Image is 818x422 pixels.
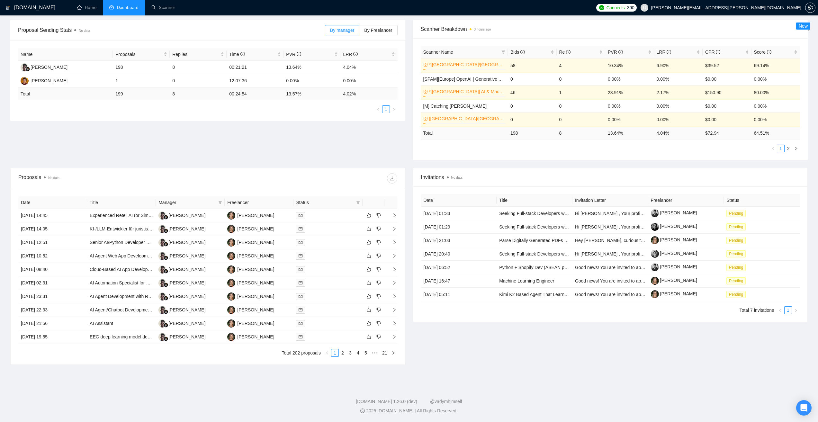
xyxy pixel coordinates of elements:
[382,106,390,113] a: 1
[227,333,235,341] img: IM
[227,292,235,301] img: IM
[499,251,701,256] a: Seeking Full-stack Developers with Python, Databases (SQL), and cloud experience - DSQL-2025-q3
[501,50,505,54] span: filter
[726,291,746,298] span: Pending
[227,211,235,220] img: IM
[168,239,205,246] div: [PERSON_NAME]
[391,351,395,355] span: right
[785,307,792,314] a: 1
[77,5,96,10] a: homeHome
[654,73,703,85] td: 0.00%
[375,225,382,233] button: dislike
[158,211,166,220] img: AK
[227,306,235,314] img: IM
[365,333,373,341] button: like
[158,280,205,285] a: AK[PERSON_NAME]
[703,85,751,100] td: $150.90
[792,145,800,152] li: Next Page
[90,267,205,272] a: Cloud-Based AI App Development for Protein Engineering
[227,239,274,245] a: IM[PERSON_NAME]
[227,226,274,231] a: IM[PERSON_NAME]
[297,52,301,56] span: info-circle
[237,320,274,327] div: [PERSON_NAME]
[325,351,329,355] span: left
[340,61,397,74] td: 4.04%
[605,58,654,73] td: 10.34%
[805,3,815,13] button: setting
[158,265,166,274] img: AK
[90,294,177,299] a: AI Agent Development with RAG Integration
[376,280,381,285] span: dislike
[168,293,205,300] div: [PERSON_NAME]
[18,48,113,61] th: Name
[158,225,166,233] img: AK
[651,209,659,217] img: c1LVrnnMXStBP7MVVL4G-3hSZdC25EaC-I0rJzrNG1REf2ULH-oFqirkV8HxO-fGp2
[726,210,746,217] span: Pending
[382,105,390,113] li: 1
[158,238,166,247] img: AK
[423,49,453,55] span: Scanner Name
[364,28,392,33] span: By Freelancer
[726,223,746,230] span: Pending
[343,52,358,57] span: LRR
[651,277,659,285] img: c1jAVRRm5OWtzINurvG_n1C4sHLEK6PX3YosBnI2IZBEJRv5XQ2vaVIXksxUv1o8gt
[627,4,634,11] span: 390
[751,73,800,85] td: 0.00%
[168,252,205,259] div: [PERSON_NAME]
[227,265,235,274] img: IM
[168,225,205,232] div: [PERSON_NAME]
[726,278,748,283] a: Pending
[794,309,798,312] span: right
[170,48,227,61] th: Replies
[299,254,302,258] span: mail
[365,211,373,219] button: like
[330,28,354,33] span: By manager
[726,277,746,284] span: Pending
[651,223,659,231] img: c17cOXi-RbZZWj8nmL2dEpomeZzW790z9XDhA466a62RJUdlL8IfCsOUn0BAZ13I77
[387,173,397,184] button: download
[18,88,113,100] td: Total
[164,242,168,247] img: gigradar-bm.png
[651,290,659,298] img: c1jAVRRm5OWtzINurvG_n1C4sHLEK6PX3YosBnI2IZBEJRv5XQ2vaVIXksxUv1o8gt
[375,252,382,260] button: dislike
[784,306,792,314] li: 1
[599,5,604,10] img: upwork-logo.png
[703,58,751,73] td: $39.52
[158,319,166,328] img: AK
[227,319,235,328] img: IM
[227,252,235,260] img: IM
[164,229,168,233] img: gigradar-bm.png
[283,88,340,100] td: 13.57 %
[777,145,785,152] li: 1
[654,58,703,73] td: 6.90%
[113,61,170,74] td: 198
[365,319,373,327] button: like
[18,26,325,34] span: Proposal Sending Stats
[726,265,748,270] a: Pending
[227,307,274,312] a: IM[PERSON_NAME]
[347,349,354,356] a: 3
[227,253,274,258] a: IM[PERSON_NAME]
[777,145,784,152] a: 1
[227,238,235,247] img: IM
[365,279,373,287] button: like
[158,333,166,341] img: AK
[158,226,205,231] a: AK[PERSON_NAME]
[703,73,751,85] td: $0.00
[508,58,557,73] td: 58
[376,321,381,326] span: dislike
[158,292,166,301] img: AK
[299,227,302,231] span: mail
[390,349,397,357] li: Next Page
[380,349,389,356] a: 21
[158,279,166,287] img: AK
[520,50,525,54] span: info-circle
[365,238,373,246] button: like
[227,88,283,100] td: 00:24:54
[365,265,373,273] button: like
[367,307,371,312] span: like
[726,251,748,256] a: Pending
[164,323,168,328] img: gigradar-bm.png
[79,29,90,32] span: No data
[785,145,792,152] li: 2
